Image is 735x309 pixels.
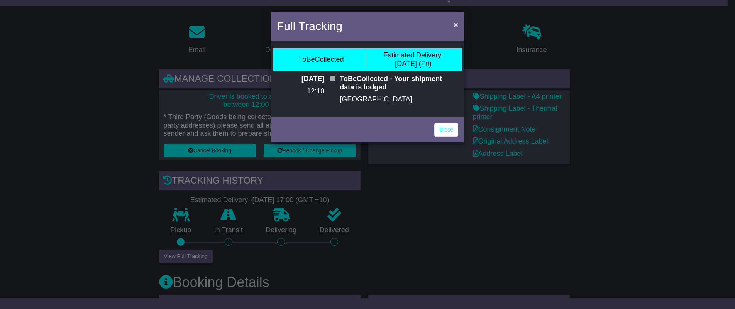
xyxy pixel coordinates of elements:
p: ToBeCollected - Your shipment data is lodged [340,75,458,91]
p: 12:10 [277,87,324,96]
span: × [454,20,458,29]
div: ToBeCollected [299,56,344,64]
a: Close [434,123,458,137]
h4: Full Tracking [277,17,342,35]
span: Estimated Delivery: [383,51,443,59]
p: [DATE] [277,75,324,83]
button: Close [450,17,462,32]
p: [GEOGRAPHIC_DATA] [340,95,458,104]
div: [DATE] (Fri) [383,51,443,68]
